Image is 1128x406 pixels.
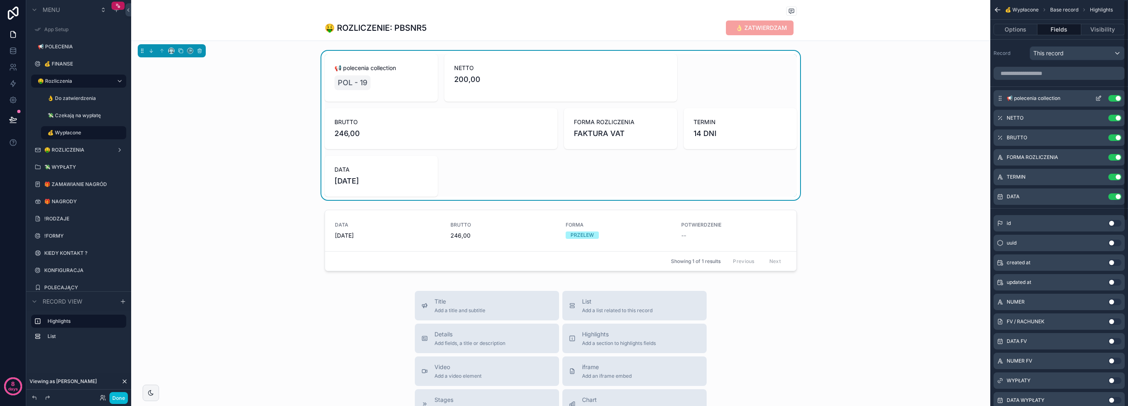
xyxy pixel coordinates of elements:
span: Details [434,330,505,338]
span: Video [434,363,482,371]
button: ListAdd a list related to this record [562,291,707,320]
label: Record [994,50,1026,57]
span: Viewing as [PERSON_NAME] [30,378,97,385]
span: updated at [1007,279,1031,286]
span: FORMA ROZLICZENIA [574,118,667,126]
span: Showing 1 of 1 results [671,258,721,265]
span: This record [1033,49,1064,57]
span: Highlights [1090,7,1113,13]
span: Add a section to highlights fields [582,340,656,347]
span: Menu [43,6,60,14]
span: Stages [434,396,484,404]
span: TERMIN [1007,174,1026,180]
label: KONFIGURACJA [44,267,125,274]
span: 246,00 [334,128,548,139]
span: uuid [1007,240,1017,246]
span: Base record [1050,7,1078,13]
label: 💸 WYPŁATY [44,164,125,170]
span: POL - 19 [338,77,367,88]
span: BRUTTO [334,118,548,126]
label: Highlights [48,318,120,324]
span: DATA FV [1007,338,1027,345]
span: FORMA ROZLICZENIA [1007,154,1058,161]
label: 💸 Czekają na wypłatę [48,112,125,119]
span: NETTO [454,64,667,72]
span: created at [1007,259,1030,266]
button: VideoAdd a video element [415,356,559,386]
span: List [582,297,653,306]
span: BRUTTO [1007,134,1027,141]
span: id [1007,220,1011,227]
span: NUMER FV [1007,358,1032,364]
span: Add a title and subtitle [434,307,485,314]
label: 🎁 NAGRODY [44,198,125,205]
span: Add a video element [434,373,482,379]
button: DetailsAdd fields, a title or description [415,324,559,353]
span: DATA [1007,193,1019,200]
label: KIEDY KONTAKT ? [44,250,125,256]
button: This record [1030,46,1125,60]
span: 14 DNI [694,128,787,139]
h1: 🤑 ROZLICZENIE: PBSNR5 [325,22,427,34]
span: Add a list related to this record [582,307,653,314]
label: !RODZAJE [44,215,125,222]
label: App Setup [44,26,125,33]
p: days [8,383,18,395]
span: NETTO [1007,115,1023,121]
span: Chart [582,396,644,404]
span: [DATE] [334,175,428,187]
label: 🎁 ZAMAWIANIE NAGRÓD [44,181,125,188]
button: Options [994,24,1037,35]
button: TitleAdd a title and subtitle [415,291,559,320]
label: 📢 POLECENIA [38,43,125,50]
span: 📢 polecenia collection [334,64,428,72]
label: 🤑 ROZLICZENIA [44,147,113,153]
label: 👌 Do zatwierdzenia [48,95,125,102]
span: WYPŁATY [1007,377,1030,384]
span: Add fields, a title or description [434,340,505,347]
div: scrollable content [26,311,131,351]
span: FAKTURA VAT [574,128,667,139]
label: 🤑 Rozliczenia [38,78,110,84]
span: Record view [43,297,82,306]
button: Done [109,392,128,404]
button: iframeAdd an iframe embed [562,356,707,386]
span: iframe [582,363,632,371]
label: 💰 Wypłacone [48,129,121,136]
span: Add an iframe embed [582,373,632,379]
button: HighlightsAdd a section to highlights fields [562,324,707,353]
span: Title [434,297,485,306]
label: !FORMY [44,233,125,239]
p: 8 [11,380,15,388]
label: 💰 FINANSE [44,61,125,67]
span: Highlights [582,330,656,338]
span: FV / RACHUNEK [1007,318,1044,325]
span: DATA [334,166,428,174]
span: 💰 Wypłacone [1005,7,1039,13]
label: List [48,333,123,340]
span: TERMIN [694,118,787,126]
a: POL - 19 [334,75,371,90]
button: Fields [1037,24,1081,35]
button: Visibility [1081,24,1125,35]
label: POLECAJĄCY [44,284,125,291]
span: 📢 polecenia collection [1007,95,1060,102]
span: NUMER [1007,299,1025,305]
span: 200,00 [454,74,667,85]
